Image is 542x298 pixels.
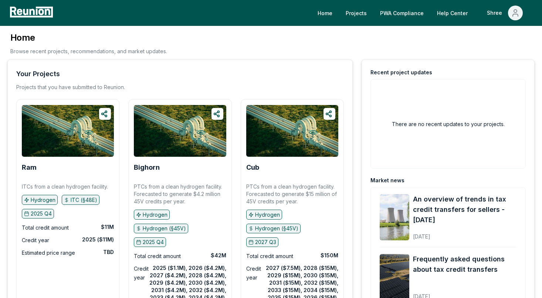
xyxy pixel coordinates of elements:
b: Cub [246,163,259,171]
b: Bighorn [134,163,160,171]
h2: There are no recent updates to your projects. [392,120,505,128]
a: Home [312,6,338,20]
p: ITCs from a clean hydrogen facility. [22,183,108,190]
a: Help Center [431,6,474,20]
p: Browse recent projects, recommendations, and market updates. [10,47,167,55]
a: An overview of trends in tax credit transfers for sellers - [DATE] [413,194,516,225]
div: 2025 ($11M) [82,236,114,243]
div: Recent project updates [370,69,432,76]
img: Bighorn [134,105,226,157]
b: Ram [22,163,37,171]
div: Total credit amount [22,223,69,232]
button: 2025 Q4 [134,237,166,247]
div: $11M [101,223,114,231]
img: Cub [246,105,338,157]
div: Credit year [22,236,49,245]
p: Projects that you have submitted to Reunion. [16,84,125,91]
p: Hydrogen [31,196,55,204]
div: Shree [487,6,505,20]
div: Total credit amount [246,252,293,261]
img: Ram [22,105,114,157]
div: TBD [103,248,114,256]
div: Estimated price range [22,248,75,257]
a: Bighorn [134,164,160,171]
p: Hydrogen (§45V) [143,225,186,232]
a: Frequently asked questions about tax credit transfers [413,254,516,275]
button: Hydrogen [22,195,58,204]
a: Ram [22,164,37,171]
p: 2025 Q4 [143,238,164,246]
button: Hydrogen [246,210,282,219]
div: $150M [321,252,338,259]
button: Shree [481,6,529,20]
div: $42M [211,252,226,259]
a: PWA Compliance [374,6,430,20]
p: PTCs from a clean hydrogen facility. Forecasted to generate $15 million of 45V credits per year. [246,183,338,205]
div: [DATE] [413,227,516,240]
button: Hydrogen [134,210,170,219]
p: Hydrogen [143,211,167,219]
div: Your Projects [16,69,60,79]
p: 2027 Q3 [255,238,276,246]
a: Projects [340,6,373,20]
p: 2025 Q4 [31,210,52,217]
button: 2025 Q4 [22,209,54,219]
img: An overview of trends in tax credit transfers for sellers - October 2025 [380,194,409,240]
button: 2027 Q3 [246,237,278,247]
h3: Home [10,32,167,44]
p: Hydrogen (§45V) [255,225,298,232]
div: Market news [370,177,404,184]
div: Credit year [134,264,149,282]
p: ITC (§48E) [71,196,97,204]
p: Hydrogen [255,211,280,219]
a: Cub [246,164,259,171]
div: Credit year [246,264,261,282]
div: Total credit amount [134,252,181,261]
p: PTCs from a clean hydrogen facility. Forecasted to generate $4.2 million 45V credits per year. [134,183,226,205]
nav: Main [312,6,535,20]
